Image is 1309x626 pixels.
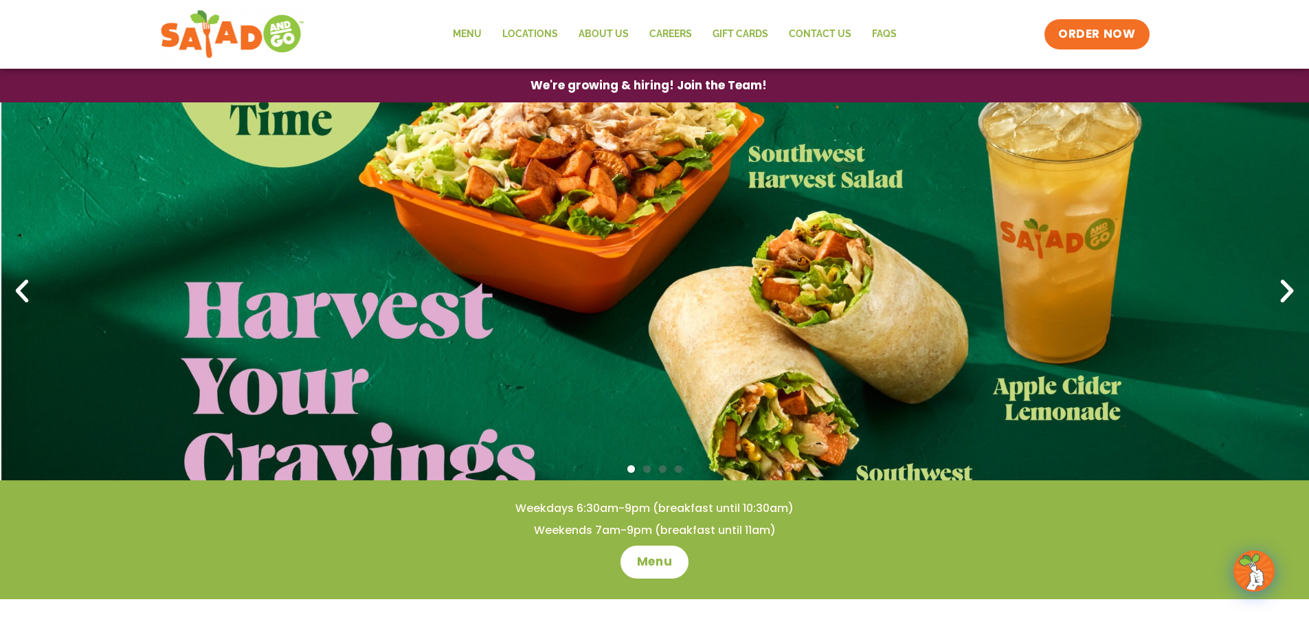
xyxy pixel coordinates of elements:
[27,501,1282,516] h4: Weekdays 6:30am-9pm (breakfast until 10:30am)
[779,19,862,50] a: Contact Us
[7,276,37,306] div: Previous slide
[620,546,689,579] a: Menu
[637,554,672,570] span: Menu
[627,465,635,473] span: Go to slide 1
[510,69,787,102] a: We're growing & hiring! Join the Team!
[530,80,767,91] span: We're growing & hiring! Join the Team!
[492,19,568,50] a: Locations
[1044,19,1149,49] a: ORDER NOW
[443,19,492,50] a: Menu
[1058,26,1135,43] span: ORDER NOW
[639,19,702,50] a: Careers
[568,19,639,50] a: About Us
[702,19,779,50] a: GIFT CARDS
[1272,276,1302,306] div: Next slide
[160,7,305,62] img: new-SAG-logo-768×292
[862,19,907,50] a: FAQs
[27,523,1282,538] h4: Weekends 7am-9pm (breakfast until 11am)
[659,465,667,473] span: Go to slide 3
[643,465,651,473] span: Go to slide 2
[443,19,907,50] nav: Menu
[1235,552,1273,590] img: wpChatIcon
[675,465,682,473] span: Go to slide 4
